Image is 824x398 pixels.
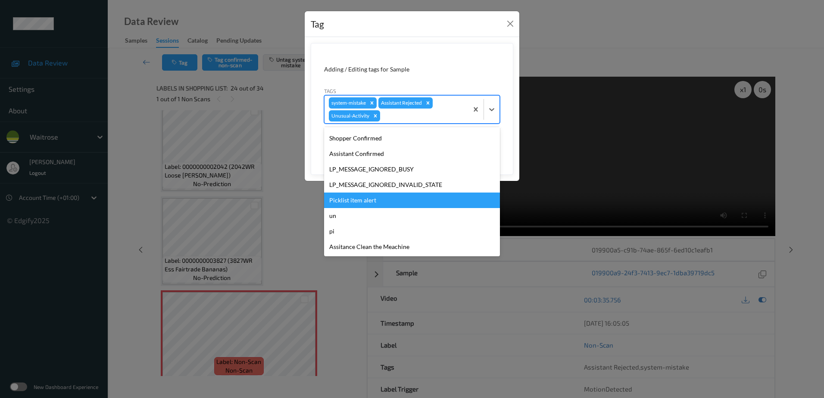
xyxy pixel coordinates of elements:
[371,110,380,121] div: Remove Unusual-Activity
[378,97,423,109] div: Assistant Rejected
[324,131,500,146] div: Shopper Confirmed
[367,97,377,109] div: Remove system-mistake
[504,18,516,30] button: Close
[324,239,500,255] div: Assitance Clean the Meachine
[324,224,500,239] div: pi
[311,17,324,31] div: Tag
[324,162,500,177] div: LP_MESSAGE_IGNORED_BUSY
[324,146,500,162] div: Assistant Confirmed
[324,208,500,224] div: un
[329,97,367,109] div: system-mistake
[329,110,371,121] div: Unusual-Activity
[324,65,500,74] div: Adding / Editing tags for Sample
[324,87,336,95] label: Tags
[324,177,500,193] div: LP_MESSAGE_IGNORED_INVALID_STATE
[423,97,433,109] div: Remove Assistant Rejected
[324,193,500,208] div: Picklist item alert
